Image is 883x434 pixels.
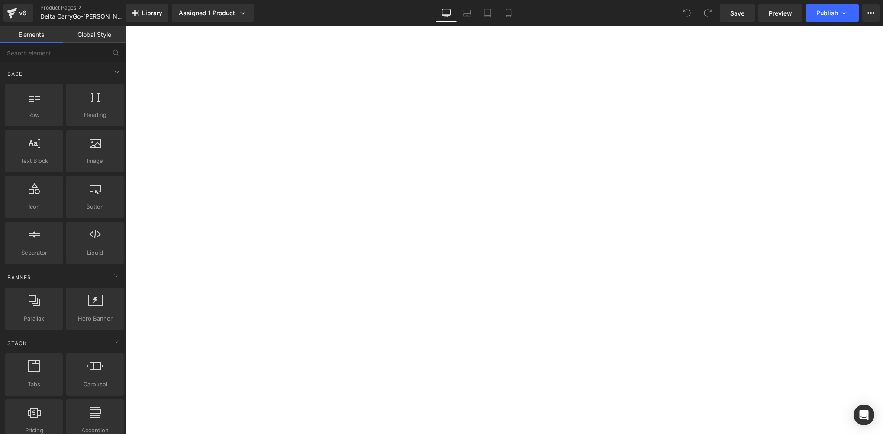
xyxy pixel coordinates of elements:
[854,405,874,425] div: Open Intercom Messenger
[6,70,23,78] span: Base
[63,26,126,43] a: Global Style
[69,156,121,165] span: Image
[69,380,121,389] span: Carousel
[730,9,744,18] span: Save
[8,314,60,323] span: Parallax
[69,202,121,211] span: Button
[457,4,477,22] a: Laptop
[678,4,696,22] button: Undo
[699,4,716,22] button: Redo
[142,9,162,17] span: Library
[8,380,60,389] span: Tabs
[8,248,60,257] span: Separator
[477,4,498,22] a: Tablet
[69,314,121,323] span: Hero Banner
[8,156,60,165] span: Text Block
[862,4,880,22] button: More
[69,248,121,257] span: Liquid
[498,4,519,22] a: Mobile
[8,202,60,211] span: Icon
[40,4,140,11] a: Product Pages
[816,10,838,16] span: Publish
[6,273,32,282] span: Banner
[3,4,33,22] a: v6
[40,13,123,20] span: Delta CarryGo-[PERSON_NAME]
[126,4,168,22] a: New Library
[806,4,859,22] button: Publish
[8,110,60,120] span: Row
[436,4,457,22] a: Desktop
[179,9,247,17] div: Assigned 1 Product
[17,7,28,19] div: v6
[758,4,802,22] a: Preview
[6,339,28,347] span: Stack
[69,110,121,120] span: Heading
[769,9,792,18] span: Preview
